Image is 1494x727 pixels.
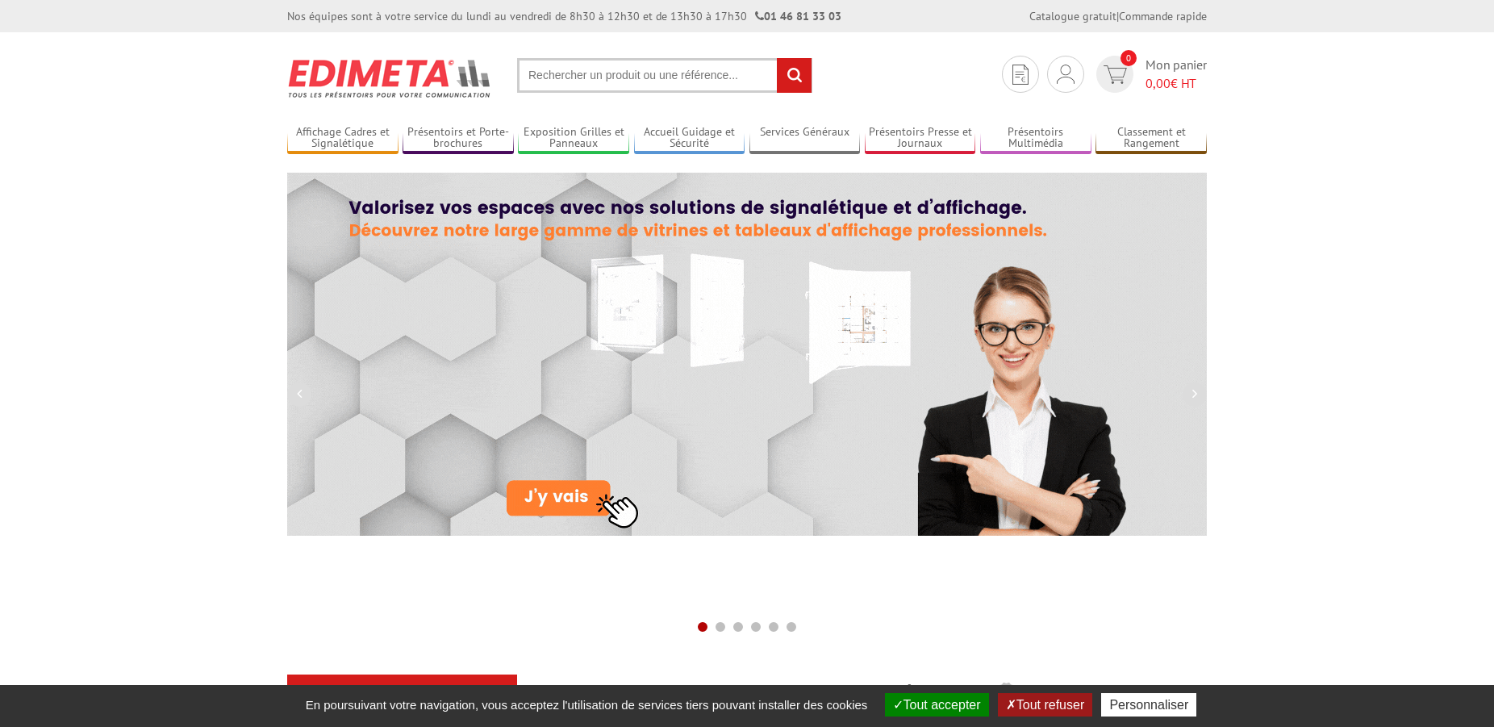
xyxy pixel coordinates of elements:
img: devis rapide [1104,65,1127,84]
span: 0 [1120,50,1137,66]
a: Présentoirs et Porte-brochures [403,125,514,152]
button: Tout accepter [885,693,989,717]
a: Commande rapide [1119,9,1207,23]
span: En poursuivant votre navigation, vous acceptez l'utilisation de services tiers pouvant installer ... [298,698,876,712]
div: Nos équipes sont à votre service du lundi au vendredi de 8h30 à 12h30 et de 13h30 à 17h30 [287,8,841,24]
span: 0,00 [1146,75,1171,91]
a: Services Généraux [749,125,861,152]
input: rechercher [777,58,812,93]
span: Mon panier [1146,56,1207,93]
input: Rechercher un produit ou une référence... [517,58,812,93]
a: Destockage [536,678,728,707]
img: devis rapide [1012,65,1029,85]
b: Les promotions [996,678,1198,710]
a: Exposition Grilles et Panneaux [518,125,629,152]
a: nouveautés [766,678,958,707]
a: Catalogue gratuit [1029,9,1116,23]
img: devis rapide [1057,65,1075,84]
a: Affichage Cadres et Signalétique [287,125,399,152]
a: devis rapide 0 Mon panier 0,00€ HT [1092,56,1207,93]
button: Personnaliser (fenêtre modale) [1101,693,1196,717]
a: Présentoirs Multimédia [980,125,1091,152]
a: Présentoirs Presse et Journaux [865,125,976,152]
span: € HT [1146,74,1207,93]
a: Classement et Rangement [1095,125,1207,152]
button: Tout refuser [998,693,1092,717]
a: Accueil Guidage et Sécurité [634,125,745,152]
img: Présentoir, panneau, stand - Edimeta - PLV, affichage, mobilier bureau, entreprise [287,48,493,108]
div: | [1029,8,1207,24]
strong: 01 46 81 33 03 [755,9,841,23]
